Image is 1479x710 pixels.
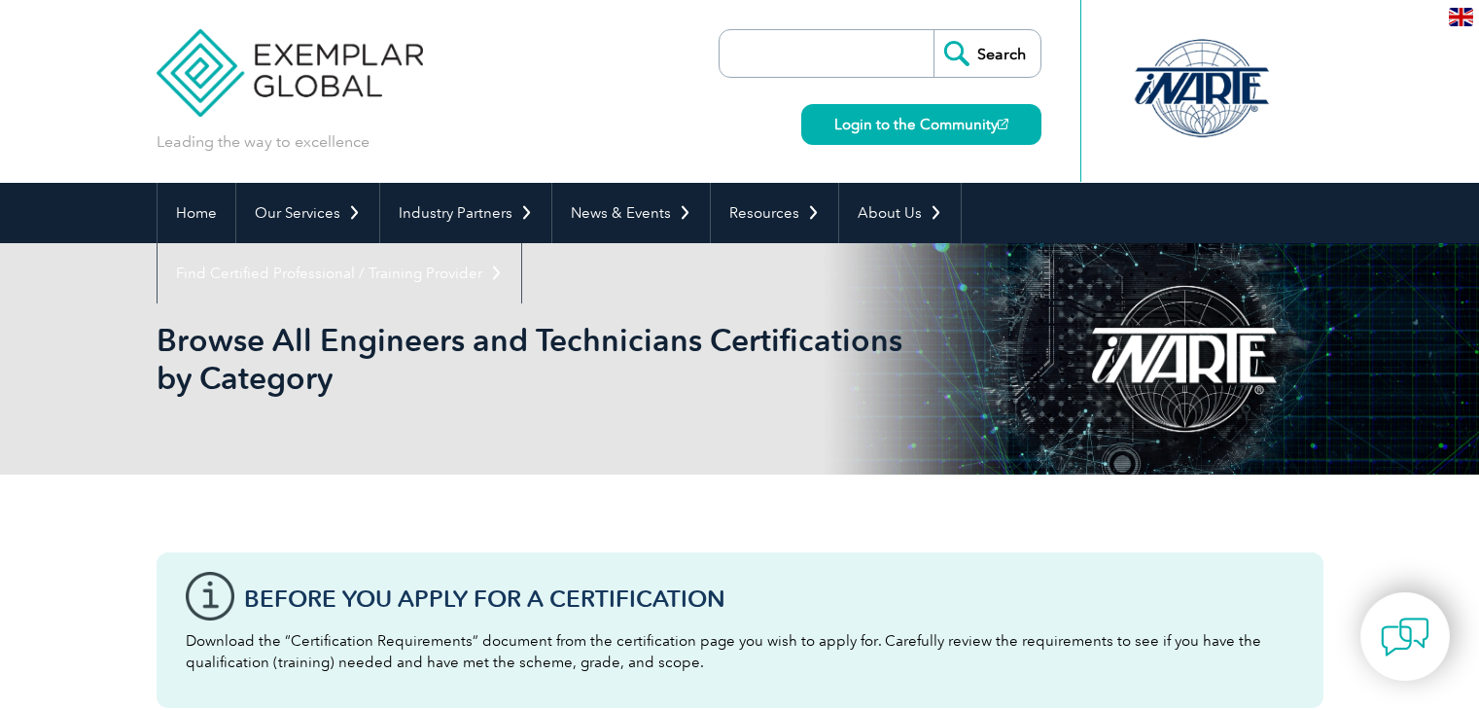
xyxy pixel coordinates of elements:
[801,104,1041,145] a: Login to the Community
[933,30,1040,77] input: Search
[157,131,370,153] p: Leading the way to excellence
[998,119,1008,129] img: open_square.png
[1449,8,1473,26] img: en
[158,243,521,303] a: Find Certified Professional / Training Provider
[158,183,235,243] a: Home
[839,183,961,243] a: About Us
[380,183,551,243] a: Industry Partners
[711,183,838,243] a: Resources
[157,321,903,397] h1: Browse All Engineers and Technicians Certifications by Category
[552,183,710,243] a: News & Events
[236,183,379,243] a: Our Services
[186,630,1294,673] p: Download the “Certification Requirements” document from the certification page you wish to apply ...
[1381,613,1429,661] img: contact-chat.png
[244,586,1294,611] h3: Before You Apply For a Certification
